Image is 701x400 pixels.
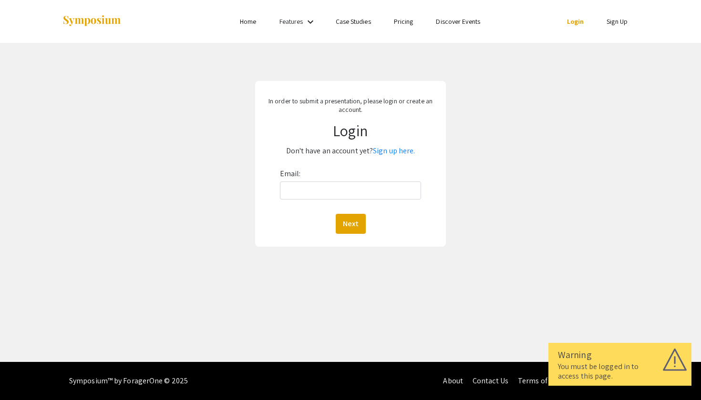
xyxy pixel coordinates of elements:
a: Sign Up [607,17,628,26]
a: Case Studies [336,17,371,26]
a: About [443,376,463,386]
a: Sign up here. [373,146,415,156]
a: Discover Events [436,17,480,26]
img: Symposium by ForagerOne [62,15,122,28]
a: Features [279,17,303,26]
p: Don't have an account yet? [262,143,439,159]
div: Symposium™ by ForagerOne © 2025 [69,362,188,400]
div: Warning [558,348,682,362]
a: Login [567,17,584,26]
mat-icon: Expand Features list [305,16,316,28]
label: Email: [280,166,301,181]
a: Terms of Service [518,376,572,386]
button: Next [336,214,366,234]
p: In order to submit a presentation, please login or create an account. [262,97,439,114]
a: Pricing [394,17,413,26]
h1: Login [262,121,439,140]
div: You must be logged in to access this page. [558,362,682,381]
a: Home [240,17,256,26]
a: Contact Us [473,376,508,386]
